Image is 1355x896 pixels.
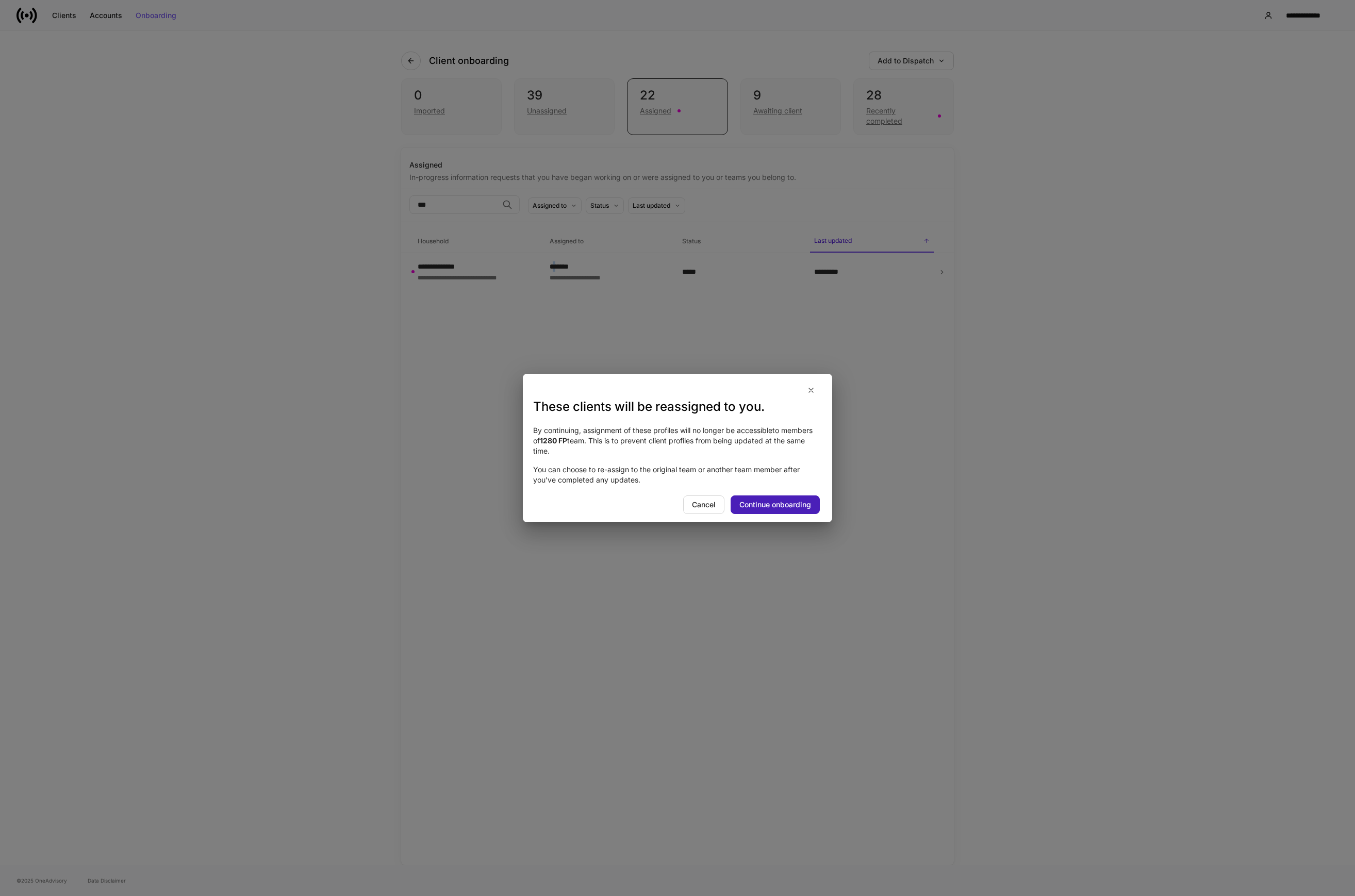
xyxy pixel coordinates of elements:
button: Cancel [683,495,724,514]
div: Cancel [692,501,716,508]
div: Continue onboarding [739,501,811,508]
p: You can choose to re-assign to the original team or another team member after you've completed an... [533,464,822,485]
button: Continue onboarding [731,495,820,514]
p: By continuing, assignment of these profiles will no longer be accessible to members of team . Thi... [533,425,822,456]
strong: 1280 FP [540,436,567,445]
h3: These clients will be reassigned to you. [533,399,822,415]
